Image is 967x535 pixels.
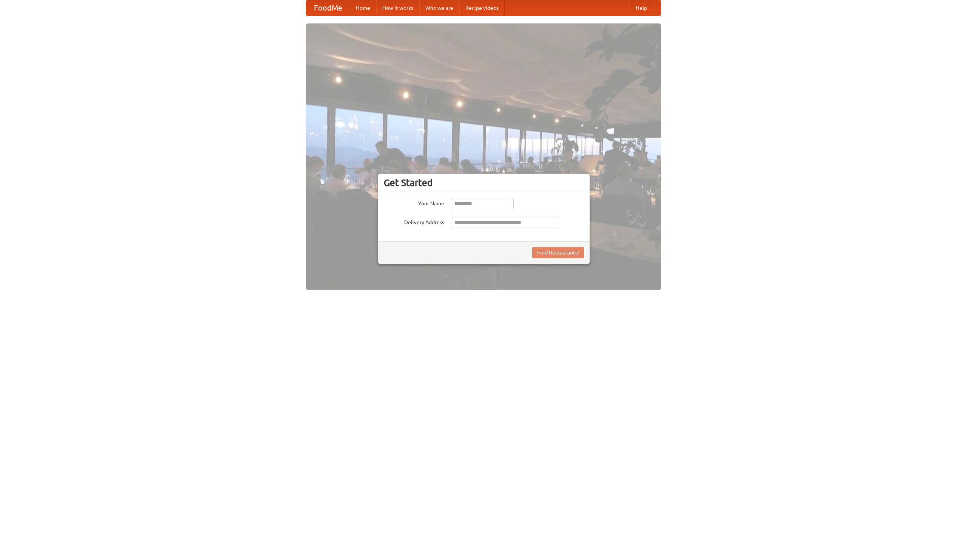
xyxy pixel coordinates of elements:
a: FoodMe [306,0,350,16]
button: Find Restaurants! [532,247,584,258]
a: Who we are [419,0,459,16]
a: Recipe videos [459,0,505,16]
a: How it works [376,0,419,16]
label: Delivery Address [384,217,444,226]
a: Help [630,0,653,16]
h3: Get Started [384,177,584,188]
label: Your Name [384,198,444,207]
a: Home [350,0,376,16]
